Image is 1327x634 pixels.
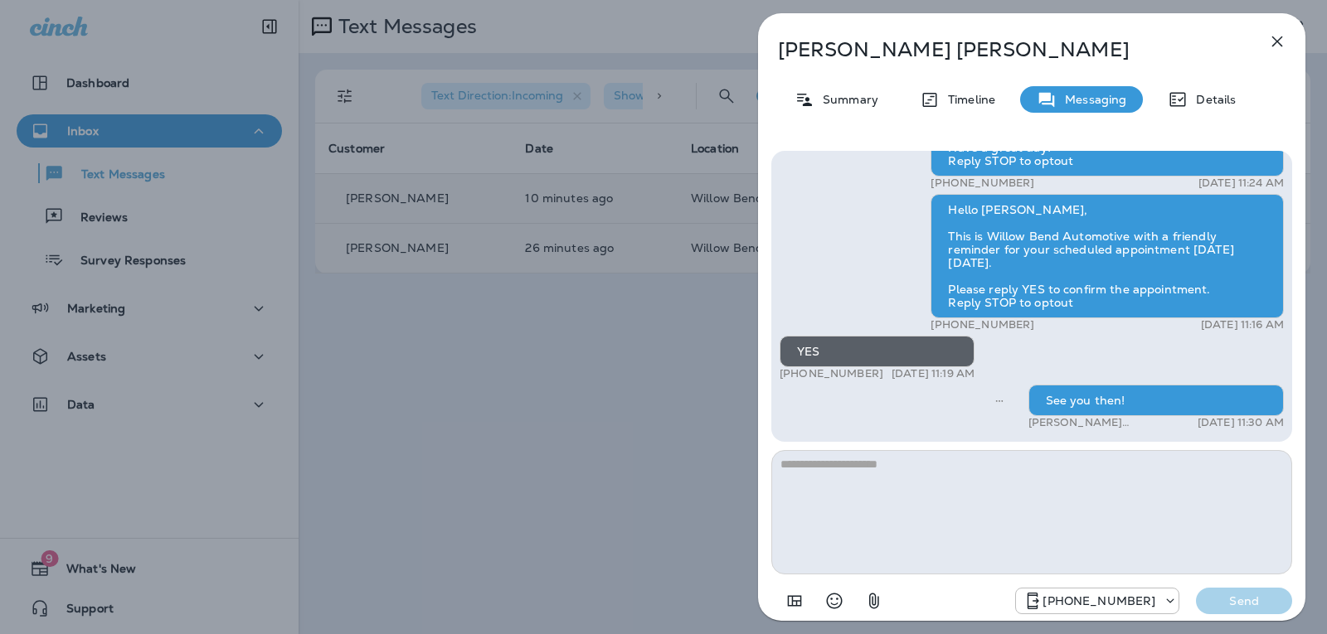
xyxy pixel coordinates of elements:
p: Timeline [940,93,995,106]
p: [DATE] 11:24 AM [1198,177,1284,190]
button: Select an emoji [818,584,851,617]
div: See you then! [1028,385,1284,416]
span: Sent [995,392,1004,407]
div: YES [780,336,975,367]
p: [PHONE_NUMBER] [931,177,1034,190]
p: Messaging [1057,93,1126,106]
p: Details [1188,93,1236,106]
p: [PHONE_NUMBER] [931,318,1034,332]
p: Summary [814,93,878,106]
p: [DATE] 11:19 AM [892,367,975,380]
button: Add in a premade template [778,584,811,617]
p: [PHONE_NUMBER] [1043,594,1155,607]
div: +1 (813) 497-4455 [1016,591,1179,611]
p: [PERSON_NAME] WillowBend [1028,416,1182,429]
div: Hello [PERSON_NAME], This is Willow Bend Automotive with a friendly reminder for your scheduled a... [931,194,1284,318]
p: [DATE] 11:30 AM [1198,416,1284,429]
p: [PHONE_NUMBER] [780,367,883,380]
p: [PERSON_NAME] [PERSON_NAME] [778,38,1231,61]
p: [DATE] 11:16 AM [1201,318,1284,332]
